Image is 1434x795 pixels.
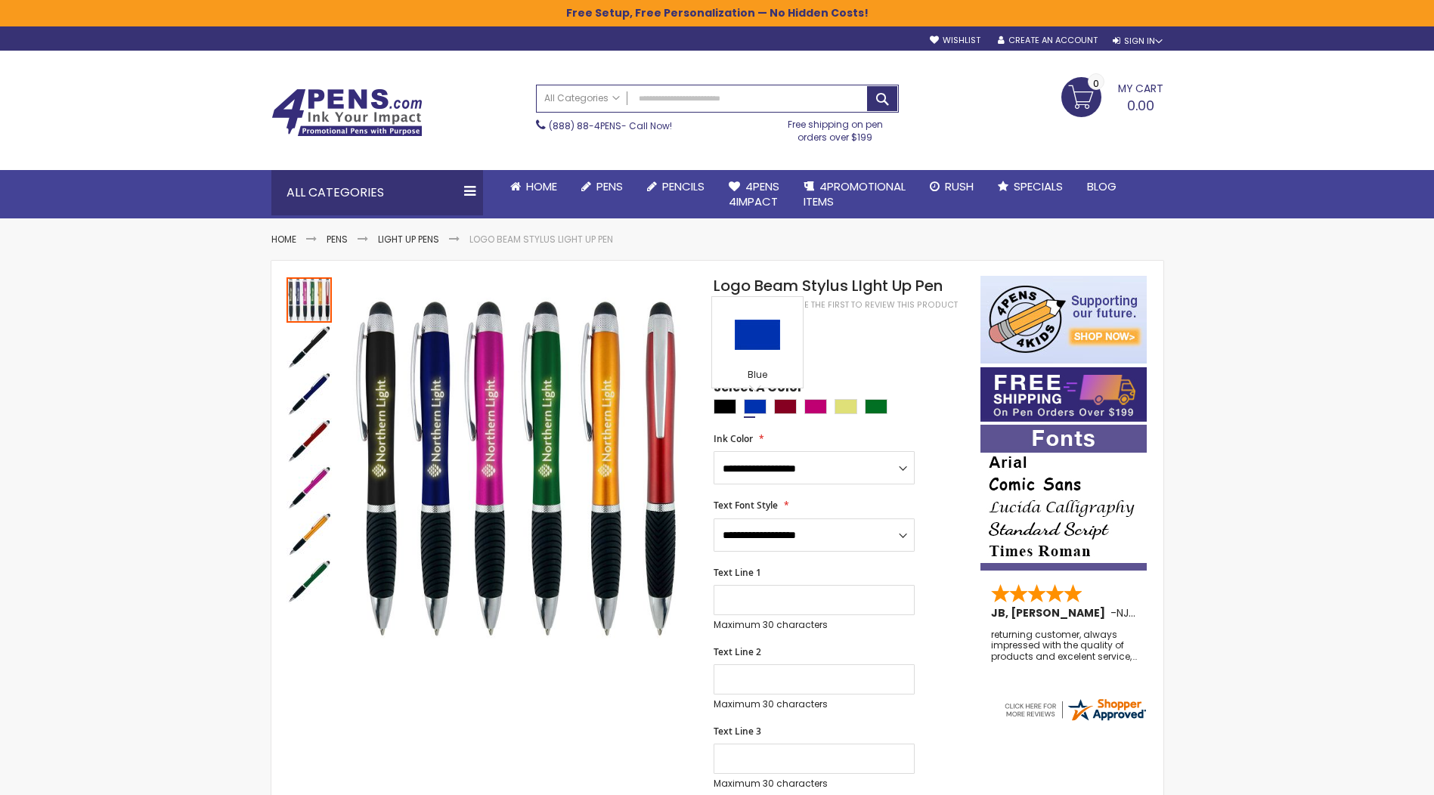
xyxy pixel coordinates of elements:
[1061,77,1163,115] a: 0.00 0
[286,510,333,557] div: Logo Beam Stylus LIght Up Pen
[469,234,613,246] li: Logo Beam Stylus LIght Up Pen
[714,619,915,631] p: Maximum 30 characters
[714,778,915,790] p: Maximum 30 characters
[537,85,627,110] a: All Categories
[991,630,1138,662] div: returning customer, always impressed with the quality of products and excelent service, will retu...
[991,605,1110,620] span: JB, [PERSON_NAME]
[930,35,980,46] a: Wishlist
[286,465,332,510] img: Logo Beam Stylus LIght Up Pen
[286,323,333,370] div: Logo Beam Stylus LIght Up Pen
[286,371,332,416] img: Logo Beam Stylus LIght Up Pen
[286,512,332,557] img: Logo Beam Stylus LIght Up Pen
[498,170,569,203] a: Home
[271,233,296,246] a: Home
[526,178,557,194] span: Home
[986,170,1075,203] a: Specials
[998,35,1098,46] a: Create an Account
[1110,605,1242,620] span: - ,
[714,432,753,445] span: Ink Color
[774,399,797,414] div: Burgundy
[348,298,694,643] img: Logo Beam Stylus LIght Up Pen
[865,399,887,414] div: Green
[980,425,1147,571] img: font-personalization-examples
[286,370,333,416] div: Logo Beam Stylus LIght Up Pen
[549,119,621,132] a: (888) 88-4PENS
[271,88,423,137] img: 4Pens Custom Pens and Promotional Products
[714,379,803,400] span: Select A Color
[714,275,943,296] span: Logo Beam Stylus LIght Up Pen
[286,324,332,370] img: Logo Beam Stylus LIght Up Pen
[729,178,779,209] span: 4Pens 4impact
[1002,713,1148,726] a: 4pens.com certificate URL
[544,92,620,104] span: All Categories
[744,399,767,414] div: Blue
[286,416,333,463] div: Logo Beam Stylus LIght Up Pen
[1093,76,1099,91] span: 0
[717,170,791,219] a: 4Pens4impact
[286,557,332,604] div: Logo Beam Stylus LIght Up Pen
[918,170,986,203] a: Rush
[1127,96,1154,115] span: 0.00
[286,418,332,463] img: Logo Beam Stylus LIght Up Pen
[1002,696,1148,723] img: 4pens.com widget logo
[804,399,827,414] div: Fushia
[799,299,958,311] a: Be the first to review this product
[980,367,1147,422] img: Free shipping on orders over $199
[549,119,672,132] span: - Call Now!
[1014,178,1063,194] span: Specials
[714,499,778,512] span: Text Font Style
[714,566,761,579] span: Text Line 1
[945,178,974,194] span: Rush
[1075,170,1129,203] a: Blog
[835,399,857,414] div: Gold
[804,178,906,209] span: 4PROMOTIONAL ITEMS
[980,276,1147,363] img: 4pens 4 kids
[569,170,635,203] a: Pens
[772,113,899,143] div: Free shipping on pen orders over $199
[286,463,333,510] div: Logo Beam Stylus LIght Up Pen
[662,178,705,194] span: Pencils
[714,698,915,710] p: Maximum 30 characters
[716,369,799,384] div: Blue
[1113,36,1163,47] div: Sign In
[286,558,332,604] img: Logo Beam Stylus LIght Up Pen
[1117,605,1135,620] span: NJ
[791,170,918,219] a: 4PROMOTIONALITEMS
[327,233,348,246] a: Pens
[596,178,623,194] span: Pens
[635,170,717,203] a: Pencils
[1309,754,1434,795] iframe: Google Customer Reviews
[378,233,439,246] a: Light Up Pens
[1087,178,1117,194] span: Blog
[714,725,761,738] span: Text Line 3
[286,276,333,323] div: Logo Beam Stylus LIght Up Pen
[714,645,761,658] span: Text Line 2
[714,399,736,414] div: Black
[271,170,483,215] div: All Categories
